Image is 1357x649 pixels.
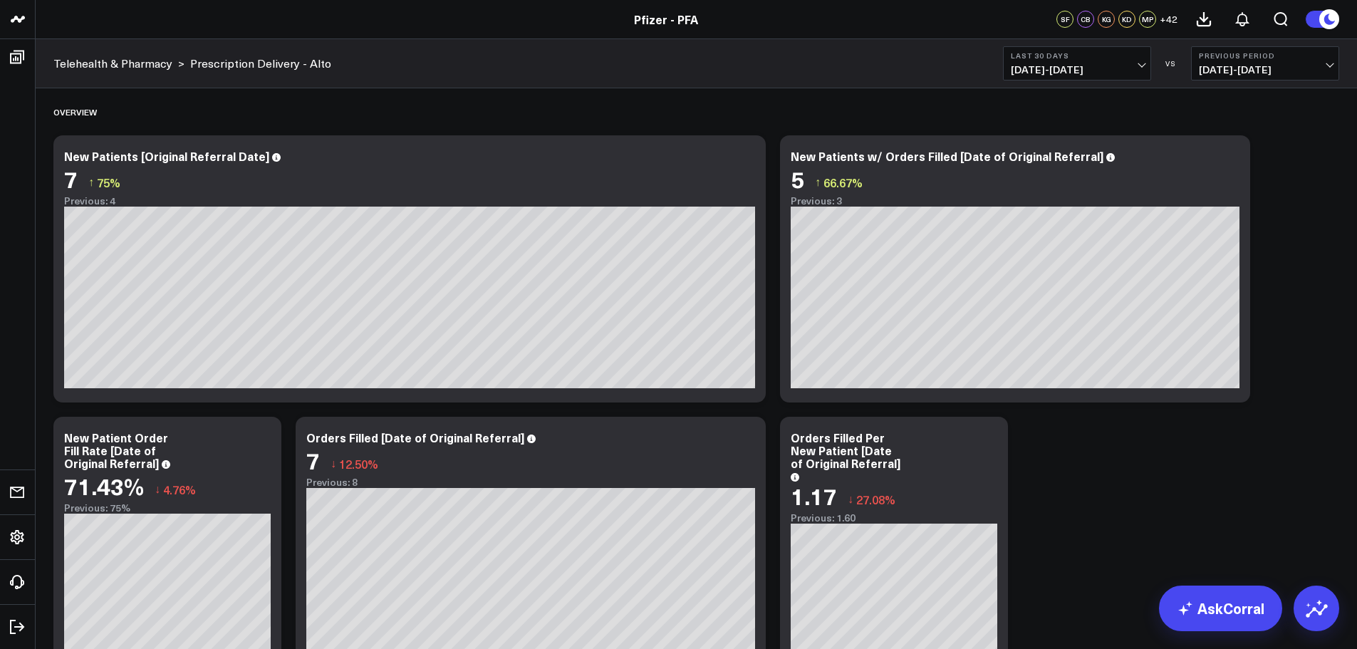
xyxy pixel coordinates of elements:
span: 12.50% [339,456,378,472]
a: AskCorral [1159,586,1282,631]
div: 7 [64,166,78,192]
div: 5 [791,166,804,192]
div: New Patient Order Fill Rate [Date of Original Referral] [64,430,168,471]
button: +42 [1160,11,1177,28]
div: 1.17 [791,483,837,509]
b: Previous Period [1199,51,1331,60]
span: ↑ [88,173,94,192]
div: Orders Filled Per New Patient [Date of Original Referral] [791,430,900,471]
span: ↑ [815,173,821,192]
span: + 42 [1160,14,1177,24]
div: KG [1098,11,1115,28]
div: New Patients [Original Referral Date] [64,148,269,164]
div: New Patients w/ Orders Filled [Date of Original Referral] [791,148,1103,164]
div: SF [1056,11,1073,28]
div: CB [1077,11,1094,28]
div: Previous: 75% [64,502,271,514]
div: MP [1139,11,1156,28]
div: Previous: 4 [64,195,755,207]
span: 75% [97,175,120,190]
span: 4.76% [163,482,196,497]
b: Last 30 Days [1011,51,1143,60]
div: KD [1118,11,1135,28]
span: ↓ [848,490,853,509]
div: Previous: 3 [791,195,1239,207]
button: Previous Period[DATE]-[DATE] [1191,46,1339,81]
a: Pfizer - PFA [634,11,698,27]
span: 27.08% [856,492,895,507]
span: [DATE] - [DATE] [1011,64,1143,76]
div: > [53,56,184,71]
span: 66.67% [823,175,863,190]
a: Telehealth & Pharmacy [53,56,172,71]
div: VS [1158,59,1184,68]
a: Prescription Delivery - Alto [190,56,331,71]
span: ↓ [155,480,160,499]
div: 7 [306,447,320,473]
button: Last 30 Days[DATE]-[DATE] [1003,46,1151,81]
div: Overview [53,95,97,128]
span: [DATE] - [DATE] [1199,64,1331,76]
div: Previous: 1.60 [791,512,997,524]
span: ↓ [331,455,336,473]
div: Previous: 8 [306,477,755,488]
div: 71.43% [64,473,144,499]
div: Orders Filled [Date of Original Referral] [306,430,524,445]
